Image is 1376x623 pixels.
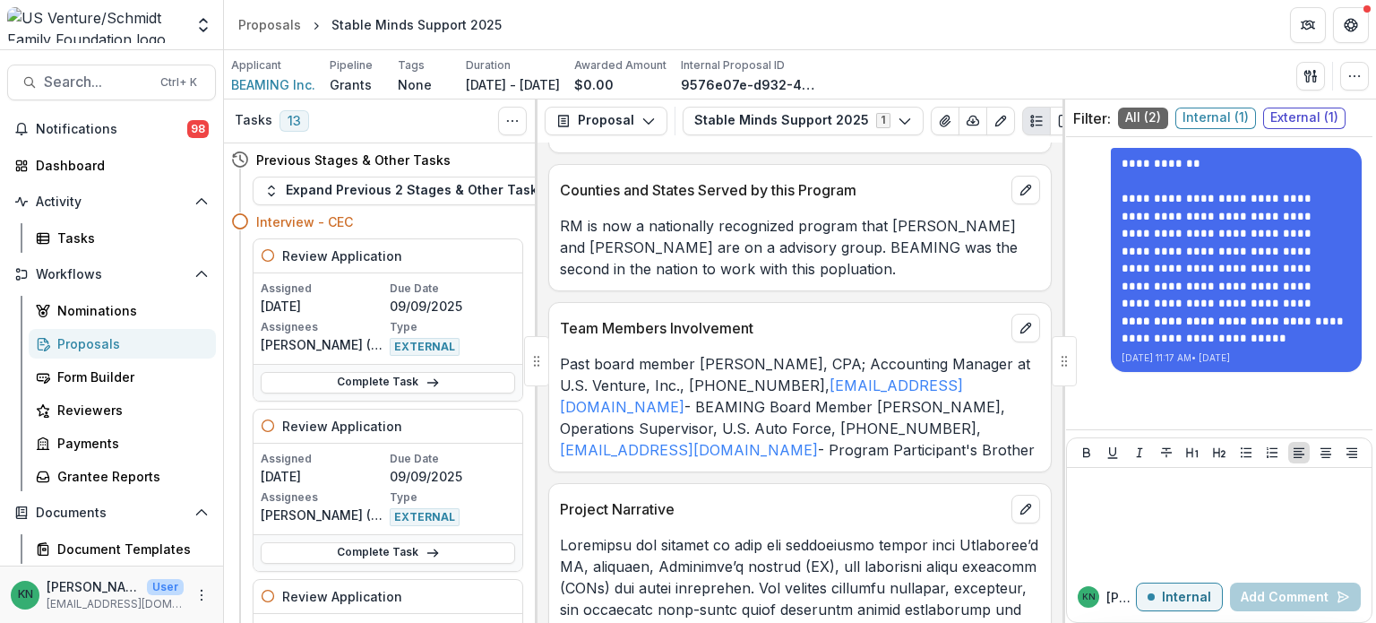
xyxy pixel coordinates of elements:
[57,368,202,386] div: Form Builder
[574,57,666,74] p: Awarded Amount
[57,229,202,247] div: Tasks
[253,177,556,205] button: Expand Previous 2 Stages & Other Tasks
[261,335,386,354] p: [PERSON_NAME] ([EMAIL_ADDRESS][DOMAIN_NAME])
[231,12,308,38] a: Proposals
[560,353,1040,461] p: Past board member [PERSON_NAME], CPA; Accounting Manager at U.S. Venture, Inc., [PHONE_NUMBER], -...
[36,267,187,282] span: Workflows
[1208,442,1230,463] button: Heading 2
[282,587,402,606] h5: Review Application
[29,395,216,425] a: Reviewers
[261,489,386,506] p: Assignees
[498,107,527,135] button: Toggle View Cancelled Tasks
[390,281,515,297] p: Due Date
[29,329,216,359] a: Proposals
[18,589,33,601] div: Katrina Nelson
[256,151,451,169] h4: Previous Stages & Other Tasks
[390,338,460,356] span: EXTERNAL
[235,113,272,128] h3: Tasks
[560,179,1004,201] p: Counties and States Served by this Program
[330,57,373,74] p: Pipeline
[1230,583,1361,611] button: Add Comment
[261,467,386,486] p: [DATE]
[1290,7,1326,43] button: Partners
[390,451,515,467] p: Due Date
[261,542,515,564] a: Complete Task
[1102,442,1123,463] button: Underline
[7,151,216,180] a: Dashboard
[986,107,1015,135] button: Edit as form
[1235,442,1257,463] button: Bullet List
[261,281,386,297] p: Assigned
[1288,442,1310,463] button: Align Left
[57,301,202,320] div: Nominations
[330,75,372,94] p: Grants
[29,223,216,253] a: Tasks
[231,75,315,94] a: BEAMING Inc.
[231,57,281,74] p: Applicant
[466,75,560,94] p: [DATE] - [DATE]
[147,579,184,595] p: User
[44,74,150,91] span: Search...
[931,107,959,135] button: View Attached Files
[1263,108,1346,129] span: External ( 1 )
[7,7,184,43] img: US Venture/Schmidt Family Foundation logo
[681,57,785,74] p: Internal Proposal ID
[1076,442,1097,463] button: Bold
[1261,442,1283,463] button: Ordered List
[57,540,202,558] div: Document Templates
[157,73,201,92] div: Ctrl + K
[1011,495,1040,523] button: edit
[390,467,515,486] p: 09/09/2025
[560,441,818,459] a: [EMAIL_ADDRESS][DOMAIN_NAME]
[7,65,216,100] button: Search...
[261,319,386,335] p: Assignees
[282,247,402,265] h5: Review Application
[256,212,353,231] h4: Interview - CEC
[36,156,202,175] div: Dashboard
[36,122,187,137] span: Notifications
[282,417,402,436] h5: Review Application
[574,75,614,94] p: $0.00
[1122,351,1351,365] p: [DATE] 11:17 AM • [DATE]
[7,187,216,216] button: Open Activity
[261,506,386,524] p: [PERSON_NAME] ([EMAIL_ADDRESS][DOMAIN_NAME])
[390,489,515,506] p: Type
[1315,442,1337,463] button: Align Center
[29,362,216,392] a: Form Builder
[29,428,216,458] a: Payments
[1162,590,1211,605] p: Internal
[29,534,216,564] a: Document Templates
[1050,107,1079,135] button: PDF view
[683,107,924,135] button: Stable Minds Support 20251
[390,297,515,316] p: 09/09/2025
[1341,442,1363,463] button: Align Right
[57,334,202,353] div: Proposals
[47,577,140,596] p: [PERSON_NAME]
[191,7,216,43] button: Open entity switcher
[1106,588,1136,607] p: [PERSON_NAME]
[1011,176,1040,204] button: edit
[36,506,187,521] span: Documents
[560,215,1040,280] p: RM is now a nationally recognized program that [PERSON_NAME] and [PERSON_NAME] are on a advisory ...
[279,110,309,132] span: 13
[7,115,216,143] button: Notifications98
[331,15,502,34] div: Stable Minds Support 2025
[29,296,216,325] a: Nominations
[29,462,216,491] a: Grantee Reports
[560,498,1004,520] p: Project Narrative
[390,508,460,526] span: EXTERNAL
[187,120,209,138] span: 98
[681,75,815,94] p: 9576e07e-d932-4207-8cfe-a7d624824eef
[7,260,216,289] button: Open Workflows
[1082,593,1096,601] div: Katrina Nelson
[57,434,202,453] div: Payments
[1136,583,1223,611] button: Internal
[390,319,515,335] p: Type
[36,195,187,210] span: Activity
[261,372,515,394] a: Complete Task
[560,317,1004,339] p: Team Members Involvement
[466,57,511,74] p: Duration
[1175,108,1256,129] span: Internal ( 1 )
[191,584,212,606] button: More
